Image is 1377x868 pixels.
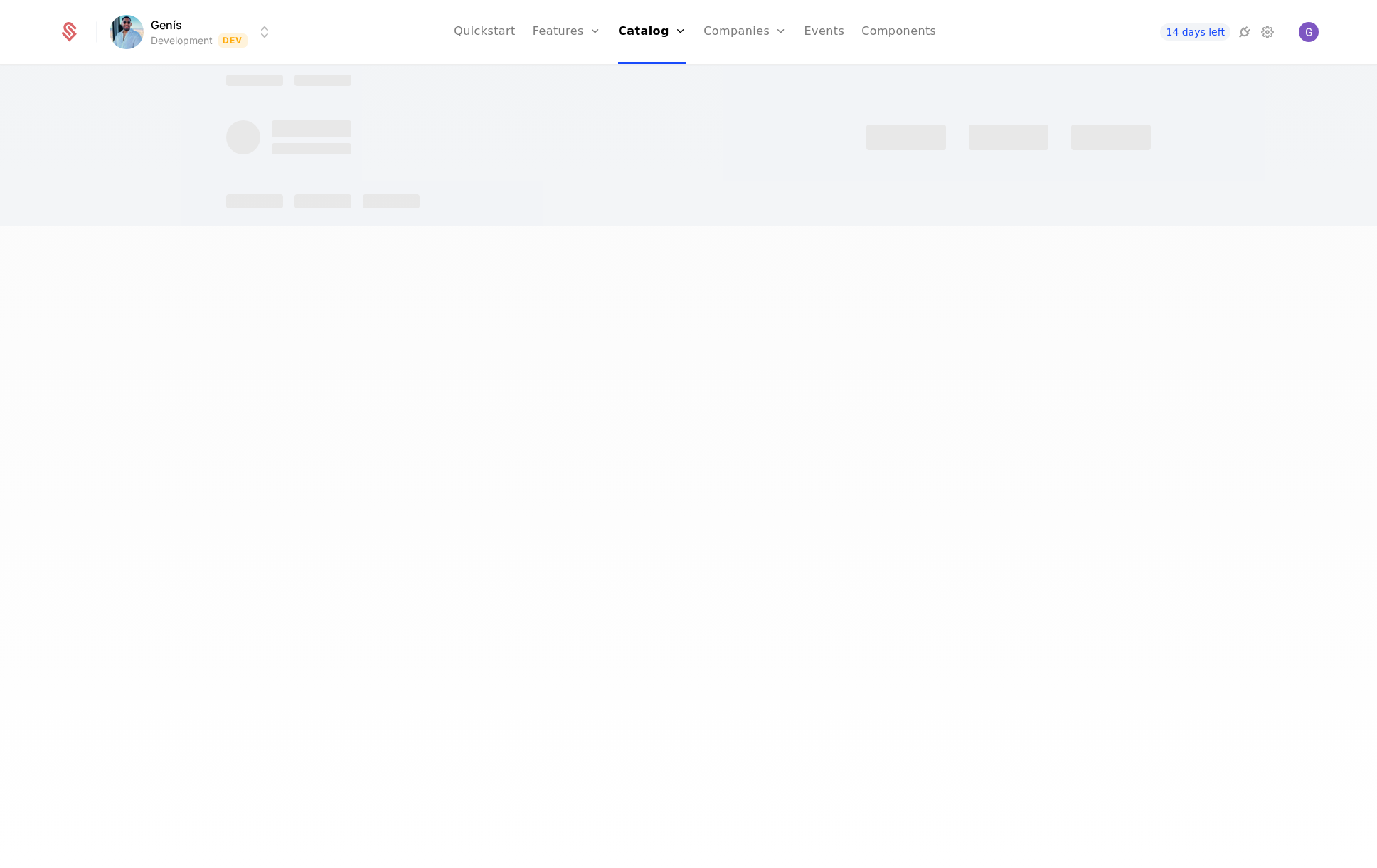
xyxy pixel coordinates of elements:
div: Development [151,33,213,48]
a: 14 days left [1160,23,1230,41]
span: Genís [151,16,182,33]
img: Genís [110,15,144,49]
button: Select environment [114,16,273,48]
img: Genís Muner [1299,22,1319,42]
button: Open user button [1299,22,1319,42]
a: Integrations [1236,23,1253,41]
a: Settings [1259,23,1276,41]
span: Dev [218,33,248,48]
